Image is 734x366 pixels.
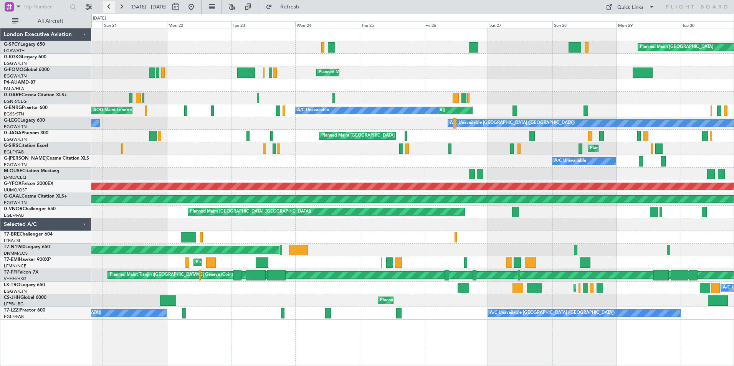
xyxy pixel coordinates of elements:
[4,124,27,130] a: EGGW/LTN
[380,295,501,306] div: Planned Maint [GEOGRAPHIC_DATA] ([GEOGRAPHIC_DATA])
[169,269,239,281] div: [PERSON_NAME] Geneva (Cointrin)
[4,263,26,269] a: LFMN/NCE
[4,93,21,97] span: G-GARE
[295,21,359,28] div: Wed 24
[4,80,21,85] span: P4-AUA
[4,238,21,244] a: LTBA/ISL
[167,21,231,28] div: Mon 22
[4,68,23,72] span: G-FOMO
[4,283,20,287] span: LX-TRO
[4,73,27,79] a: EGGW/LTN
[274,4,306,10] span: Refresh
[4,245,50,249] a: T7-N1960Legacy 650
[4,181,53,186] a: G-YFOXFalcon 2000EX
[4,48,25,54] a: LGAV/ATH
[4,42,45,47] a: G-SPCYLegacy 650
[4,118,45,123] a: G-LEGCLegacy 600
[4,118,20,123] span: G-LEGC
[4,169,22,173] span: M-OUSE
[4,257,51,262] a: T7-EMIHawker 900XP
[4,295,20,300] span: CS-JHH
[4,86,24,92] a: FALA/HLA
[4,295,46,300] a: CS-JHHGlobal 6000
[450,117,575,129] div: A/C Unavailable [GEOGRAPHIC_DATA] ([GEOGRAPHIC_DATA])
[4,106,22,110] span: G-ENRG
[23,1,68,13] input: Trip Number
[319,67,440,78] div: Planned Maint [GEOGRAPHIC_DATA] ([GEOGRAPHIC_DATA])
[4,276,26,282] a: VHHH/HKG
[4,308,45,313] a: T7-LZZIPraetor 600
[4,257,19,262] span: T7-EMI
[110,269,199,281] div: Planned Maint Tianjin ([GEOGRAPHIC_DATA])
[4,314,24,320] a: EGLF/FAB
[4,251,28,256] a: DNMM/LOS
[8,15,83,27] button: All Aircraft
[4,42,20,47] span: G-SPCY
[4,61,27,66] a: EGGW/LTN
[231,21,295,28] div: Tue 23
[4,111,24,117] a: EGSS/STN
[4,245,25,249] span: T7-N1960
[4,232,20,237] span: T7-BRE
[4,207,23,211] span: G-VNOR
[4,213,24,218] a: EGLF/FAB
[4,232,53,237] a: T7-BREChallenger 604
[196,257,269,268] div: Planned Maint [GEOGRAPHIC_DATA]
[4,308,20,313] span: T7-LZZI
[617,4,643,12] div: Quick Links
[102,21,167,28] div: Sun 21
[4,283,45,287] a: LX-TROLegacy 650
[554,155,586,167] div: A/C Unavailable
[4,270,38,275] a: T7-FFIFalcon 7X
[4,207,56,211] a: G-VNORChallenger 650
[590,143,711,154] div: Planned Maint [GEOGRAPHIC_DATA] ([GEOGRAPHIC_DATA])
[4,131,21,135] span: G-JAGA
[4,194,21,199] span: G-GAAL
[4,55,22,59] span: G-KGKG
[4,143,18,148] span: G-SIRS
[552,21,617,28] div: Sun 28
[602,1,659,13] button: Quick Links
[576,282,697,293] div: Planned Maint [GEOGRAPHIC_DATA] ([GEOGRAPHIC_DATA])
[640,41,713,53] div: Planned Maint [GEOGRAPHIC_DATA]
[490,307,615,319] div: A/C Unavailable [GEOGRAPHIC_DATA] ([GEOGRAPHIC_DATA])
[4,149,24,155] a: EGLF/FAB
[4,181,21,186] span: G-YFOX
[4,131,48,135] a: G-JAGAPhenom 300
[4,270,17,275] span: T7-FFI
[617,21,681,28] div: Mon 29
[93,15,106,22] div: [DATE]
[360,21,424,28] div: Thu 25
[20,18,81,24] span: All Aircraft
[4,175,26,180] a: LFMD/CEQ
[4,301,24,307] a: LFPB/LBG
[4,143,48,148] a: G-SIRSCitation Excel
[4,162,27,168] a: EGGW/LTN
[424,21,488,28] div: Fri 26
[4,169,60,173] a: M-OUSECitation Mustang
[262,1,308,13] button: Refresh
[4,289,27,294] a: EGGW/LTN
[131,3,167,10] span: [DATE] - [DATE]
[4,137,27,142] a: EGGW/LTN
[4,106,48,110] a: G-ENRGPraetor 600
[4,200,27,206] a: EGGW/LTN
[321,130,442,142] div: Planned Maint [GEOGRAPHIC_DATA] ([GEOGRAPHIC_DATA])
[4,55,46,59] a: G-KGKGLegacy 600
[4,93,67,97] a: G-GARECessna Citation XLS+
[4,194,67,199] a: G-GAALCessna Citation XLS+
[4,80,36,85] a: P4-AUAMD-87
[4,187,27,193] a: UUMO/OSF
[190,206,311,218] div: Planned Maint [GEOGRAPHIC_DATA] ([GEOGRAPHIC_DATA])
[4,99,27,104] a: EGNR/CEG
[297,105,329,116] div: A/C Unavailable
[4,156,46,161] span: G-[PERSON_NAME]
[93,105,179,116] div: AOG Maint London ([GEOGRAPHIC_DATA])
[488,21,552,28] div: Sat 27
[4,68,50,72] a: G-FOMOGlobal 6000
[4,156,89,161] a: G-[PERSON_NAME]Cessna Citation XLS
